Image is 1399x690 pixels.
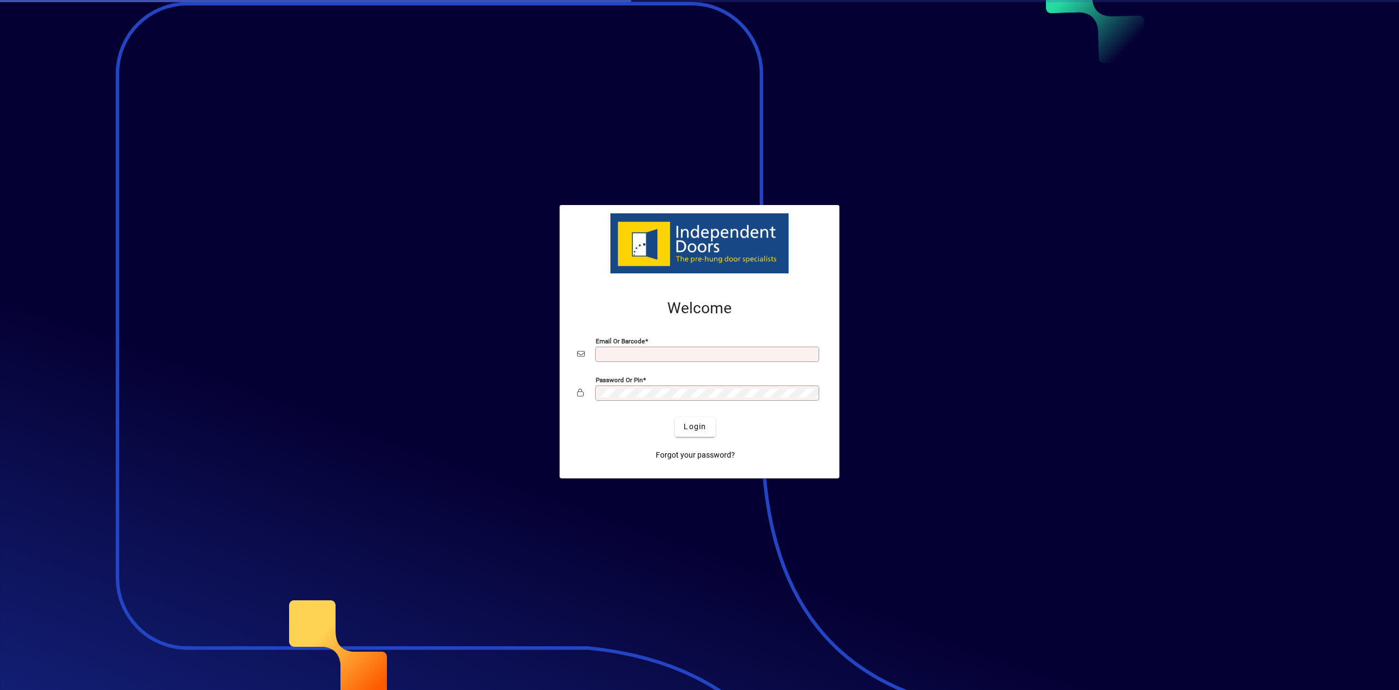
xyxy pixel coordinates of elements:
button: Login [675,417,715,437]
a: Forgot your password? [651,446,739,465]
span: Login [684,421,706,432]
span: Forgot your password? [656,449,735,461]
mat-label: Password or Pin [596,376,643,383]
h2: Welcome [577,299,822,318]
mat-label: Email or Barcode [596,337,645,344]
